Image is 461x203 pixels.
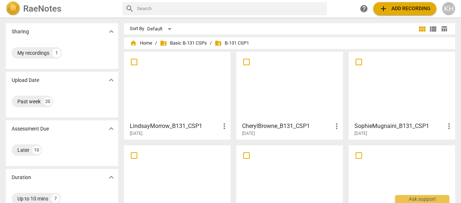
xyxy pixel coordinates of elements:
span: expand_more [107,27,116,36]
a: LindsayMorrow_B131_CSP1[DATE] [126,54,228,136]
button: Tile view [417,24,428,34]
h3: LindsayMorrow_B131_CSP1 [130,122,220,130]
span: expand_more [107,124,116,133]
button: Show more [106,172,117,183]
div: Ask support [395,195,449,203]
a: CherylBrowne_B131_CSP1[DATE] [239,54,340,136]
button: List view [428,24,439,34]
input: Search [137,3,324,14]
span: Basic B-131 CSPs [160,40,207,47]
span: more_vert [332,122,341,130]
div: 20 [43,97,52,106]
span: [DATE] [354,130,367,137]
button: Show more [106,75,117,86]
button: Table view [439,24,449,34]
button: KH [442,2,455,15]
a: SophieMugnaini_B131_CSP1[DATE] [351,54,453,136]
div: My recordings [17,49,49,57]
div: Later [17,146,29,154]
span: B-131 CSP1 [215,40,249,47]
span: folder_shared [160,40,167,47]
a: LogoRaeNotes [6,1,117,16]
img: Logo [6,1,20,16]
span: [DATE] [242,130,255,137]
div: Up to 10 mins [17,195,48,202]
span: table_chart [441,25,448,32]
div: Default [147,23,174,35]
button: Upload [373,2,436,15]
p: Duration [12,174,31,181]
span: home [130,40,137,47]
button: Show more [106,123,117,134]
a: Help [357,2,370,15]
span: view_list [429,25,437,33]
div: 7 [51,194,60,203]
span: help [360,4,368,13]
span: folder_shared [215,40,222,47]
span: expand_more [107,173,116,182]
span: / [210,41,212,46]
span: more_vert [220,122,229,130]
button: Show more [106,26,117,37]
div: 1 [52,49,61,57]
span: view_module [418,25,427,33]
h2: RaeNotes [23,4,61,14]
div: 10 [32,146,41,154]
span: / [155,41,157,46]
span: [DATE] [130,130,142,137]
span: add [379,4,388,13]
div: Past week [17,98,41,105]
h3: SophieMugnaini_B131_CSP1 [354,122,445,130]
p: Sharing [12,28,29,36]
p: Assessment Due [12,125,49,133]
span: expand_more [107,76,116,84]
p: Upload Date [12,76,39,84]
div: Sort By [130,26,144,32]
span: Add recording [379,4,431,13]
span: search [125,4,134,13]
span: more_vert [445,122,453,130]
span: Home [130,40,152,47]
h3: CherylBrowne_B131_CSP1 [242,122,332,130]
